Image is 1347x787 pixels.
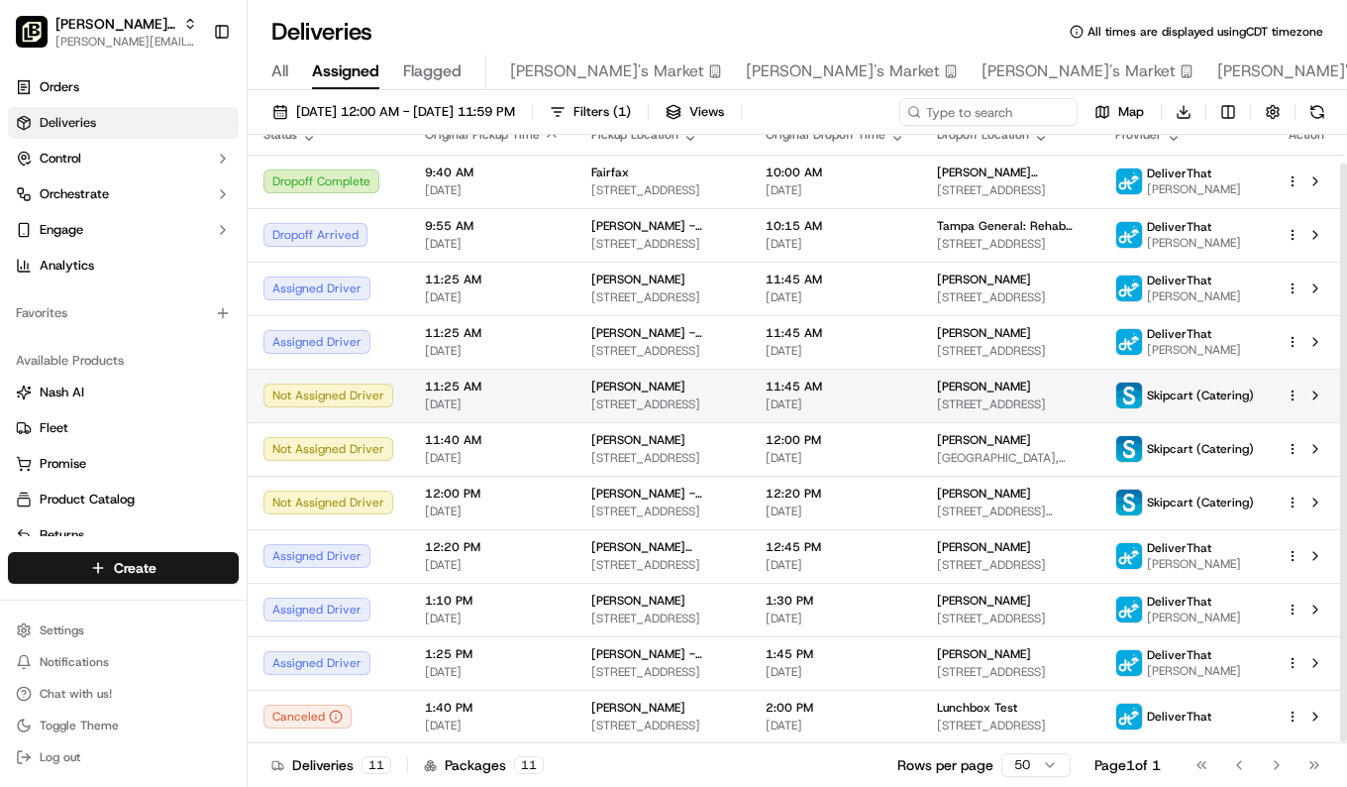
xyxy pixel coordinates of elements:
span: 12:00 PM [766,432,905,448]
span: [PERSON_NAME] [1147,610,1241,625]
span: [STREET_ADDRESS] [937,718,1084,733]
span: [PERSON_NAME] - [GEOGRAPHIC_DATA] [591,486,734,502]
img: profile_deliverthat_partner.png [1116,597,1142,622]
span: Dropoff Location [937,127,1029,143]
span: 1:30 PM [766,593,905,609]
div: 💻 [167,289,183,305]
span: Provider [1115,127,1162,143]
span: [DATE] [766,236,905,252]
span: DeliverThat [1147,594,1211,610]
span: Nash AI [40,384,84,401]
span: [PERSON_NAME] [1147,556,1241,572]
span: [PERSON_NAME] [937,432,1031,448]
span: [STREET_ADDRESS] [591,396,734,412]
span: [DATE] [425,664,560,680]
img: profile_deliverthat_partner.png [1116,329,1142,355]
span: [STREET_ADDRESS] [591,236,734,252]
span: 11:40 AM [425,432,560,448]
button: [PERSON_NAME][EMAIL_ADDRESS][PERSON_NAME][DOMAIN_NAME] [55,34,197,50]
span: Assigned [312,59,379,83]
span: API Documentation [187,287,318,307]
span: 11:45 AM [766,379,905,394]
span: [DATE] [425,557,560,573]
span: [DATE] [766,343,905,359]
span: [PERSON_NAME] [1147,342,1241,358]
div: Deliveries [271,755,391,775]
span: 11:45 AM [766,272,905,287]
button: Create [8,552,239,584]
button: [PERSON_NAME] Parent Org [55,14,175,34]
img: profile_deliverthat_partner.png [1116,276,1142,301]
span: Chat with us! [40,686,112,702]
span: [PERSON_NAME] [937,539,1031,555]
span: Toggle Theme [40,718,119,733]
button: Pei Wei Parent Org[PERSON_NAME] Parent Org[PERSON_NAME][EMAIL_ADDRESS][PERSON_NAME][DOMAIN_NAME] [8,8,205,56]
button: Start new chat [337,195,361,219]
span: Skipcart (Catering) [1147,388,1254,403]
span: [PERSON_NAME] [591,700,685,716]
button: Control [8,143,239,174]
span: [GEOGRAPHIC_DATA], [STREET_ADDRESS] [937,450,1084,466]
span: [DATE] [425,611,560,626]
span: All [271,59,288,83]
span: Orchestrate [40,185,109,203]
button: Filters(1) [541,98,640,126]
span: Fairfax [591,165,629,180]
span: [PERSON_NAME] [937,272,1031,287]
span: [STREET_ADDRESS] [937,289,1084,305]
span: 12:45 PM [766,539,905,555]
button: Chat with us! [8,680,239,708]
button: [DATE] 12:00 AM - [DATE] 11:59 PM [263,98,524,126]
span: [DATE] [425,289,560,305]
span: [DATE] [766,504,905,519]
span: [PERSON_NAME] [PERSON_NAME] [937,165,1084,180]
h1: Deliveries [271,16,372,48]
span: [PERSON_NAME] [591,432,685,448]
button: Views [657,98,733,126]
a: Fleet [16,419,231,437]
div: Page 1 of 1 [1094,755,1161,775]
span: Analytics [40,257,94,275]
span: [STREET_ADDRESS] [591,289,734,305]
span: 12:20 PM [766,486,905,502]
span: 11:25 AM [425,325,560,341]
span: DeliverThat [1147,709,1211,725]
p: Welcome 👋 [20,79,361,111]
div: 11 [514,756,544,774]
span: 10:15 AM [766,218,905,234]
button: Log out [8,743,239,771]
img: profile_deliverthat_partner.png [1116,543,1142,569]
button: Map [1086,98,1153,126]
span: Fleet [40,419,68,437]
button: Orchestrate [8,178,239,210]
span: Pylon [197,336,240,351]
a: Product Catalog [16,491,231,508]
span: Status [263,127,297,143]
img: 1736555255976-a54dd68f-1ca7-489b-9aae-adbdc363a1c4 [20,189,55,225]
span: 2:00 PM [766,700,905,716]
span: [PERSON_NAME] [937,325,1031,341]
span: 11:25 AM [425,272,560,287]
span: [PERSON_NAME] [937,379,1031,394]
button: Notifications [8,648,239,676]
span: [STREET_ADDRESS] [591,343,734,359]
p: Rows per page [897,755,993,775]
div: Start new chat [67,189,325,209]
span: [STREET_ADDRESS] [937,236,1084,252]
button: Nash AI [8,377,239,408]
span: DeliverThat [1147,326,1211,342]
span: [STREET_ADDRESS] [937,557,1084,573]
span: [STREET_ADDRESS] [591,611,734,626]
div: 📗 [20,289,36,305]
button: Settings [8,617,239,644]
span: 11:25 AM [425,379,560,394]
span: [PERSON_NAME] [1147,235,1241,251]
span: ( 1 ) [613,103,631,121]
input: Got a question? Start typing here... [52,128,357,149]
span: [STREET_ADDRESS] [591,718,734,733]
span: Map [1118,103,1144,121]
span: [PERSON_NAME] - [GEOGRAPHIC_DATA] [591,646,734,662]
div: Canceled [263,705,352,729]
span: Promise [40,455,86,473]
